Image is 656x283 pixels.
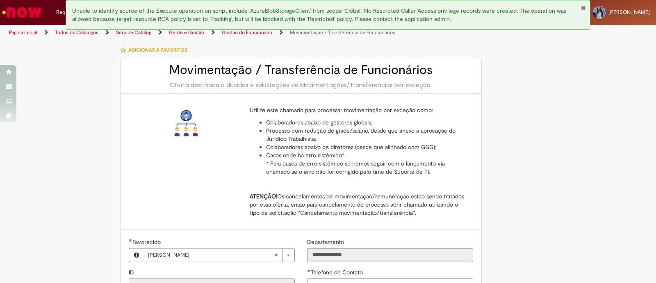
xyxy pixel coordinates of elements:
span: * Para casos de erro sistêmico só iremos seguir com o lançamento via chamado se o erro não for co... [266,160,445,175]
span: Casos onde há erro sistêmico*. [266,152,346,159]
label: Somente leitura - ID [129,268,136,276]
button: Fechar Notificação [581,5,586,11]
span: Utilize este chamado para processar movimentação por exceção como: [250,106,433,114]
a: Todos os Catálogos [55,29,98,36]
a: Gente e Gestão [169,29,204,36]
img: ServiceNow [1,4,43,21]
a: Movimentação / Transferência de Funcionários [290,29,395,36]
button: Adicionar a Favoritos [120,41,192,59]
span: [PERSON_NAME] [608,9,650,16]
label: Somente leitura - Departamento [307,238,346,246]
span: Obrigatório Preenchido [129,239,132,242]
h2: Movimentação / Transferência de Funcionários [129,63,473,77]
span: Adicionar a Favoritos [128,47,187,53]
span: Os cancelamentos de movimentação/remuneração estão sendo tratados por essa oferta, então para can... [250,193,464,216]
img: Movimentação / Transferência de Funcionários [173,110,199,136]
ul: Trilhas de página [6,25,431,40]
a: Service Catalog [116,29,151,36]
strong: ATENÇÃO! [250,193,277,200]
button: Favorecido, Visualizar este registro Julia Moraes Oliveira [129,248,144,262]
span: Telefone de Contato [311,269,364,276]
span: Unable to identify source of the Execute operation on script include 'AzureBlobStorageClient' fro... [72,7,566,23]
div: Oferta destinada à dúvidas e solicitações de Movimentações/Transferências por exceção. [129,81,473,89]
span: Colaboradores abaixo de gestores globais; [266,119,373,126]
input: Departamento [307,248,473,262]
a: Gestão do Funcionário [222,29,272,36]
span: [PERSON_NAME] [148,248,274,262]
span: Somente leitura - Departamento [307,238,346,246]
span: Obrigatório Preenchido [307,269,311,272]
span: Processo com redução de grade/salário, desde que anexo a aprovação do Jurídico Trabalhista; [266,127,456,143]
span: Colaboradores abaixo de diretores (desde que alinhado com GGG); [266,143,437,151]
span: Requisições [56,8,85,16]
a: [PERSON_NAME]Limpar campo Favorecido [144,248,294,262]
span: Necessários - Favorecido [132,238,162,246]
a: Página inicial [9,29,37,36]
abbr: Limpar campo Favorecido [270,248,282,262]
